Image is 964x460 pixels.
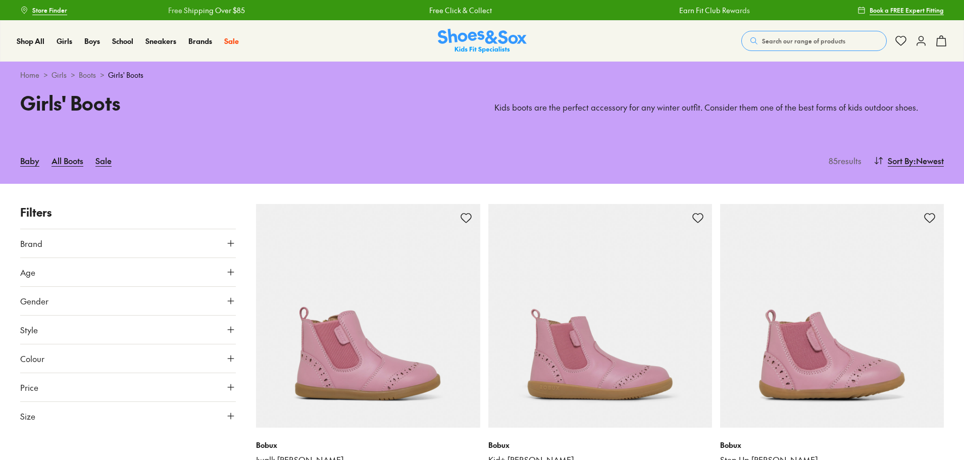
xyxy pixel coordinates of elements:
[762,36,845,45] span: Search our range of products
[20,88,470,117] h1: Girls' Boots
[145,36,176,46] a: Sneakers
[20,229,236,258] button: Brand
[20,287,236,315] button: Gender
[224,36,239,46] a: Sale
[20,324,38,336] span: Style
[20,295,48,307] span: Gender
[825,155,861,167] p: 85 results
[20,204,236,221] p: Filters
[914,155,944,167] span: : Newest
[20,352,44,365] span: Colour
[20,316,236,344] button: Style
[488,440,712,450] p: Bobux
[20,1,67,19] a: Store Finder
[20,258,236,286] button: Age
[20,373,236,401] button: Price
[52,149,83,172] a: All Boots
[720,440,944,450] p: Bobux
[95,149,112,172] a: Sale
[108,70,143,80] span: Girls' Boots
[870,6,944,15] span: Book a FREE Expert Fitting
[17,36,44,46] a: Shop All
[52,70,67,80] a: Girls
[426,5,489,16] a: Free Click & Collect
[20,344,236,373] button: Colour
[20,410,35,422] span: Size
[888,155,914,167] span: Sort By
[20,266,35,278] span: Age
[438,29,527,54] a: Shoes & Sox
[165,5,242,16] a: Free Shipping Over $85
[857,1,944,19] a: Book a FREE Expert Fitting
[494,102,944,113] p: Kids boots are the perfect accessory for any winter outfit. Consider them one of the best forms o...
[188,36,212,46] a: Brands
[20,381,38,393] span: Price
[32,6,67,15] span: Store Finder
[20,70,944,80] div: > > >
[57,36,72,46] a: Girls
[874,149,944,172] button: Sort By:Newest
[112,36,133,46] a: School
[256,440,480,450] p: Bobux
[741,31,887,51] button: Search our range of products
[20,402,236,430] button: Size
[20,149,39,172] a: Baby
[20,70,39,80] a: Home
[84,36,100,46] a: Boys
[79,70,96,80] a: Boots
[20,237,42,249] span: Brand
[438,29,527,54] img: SNS_Logo_Responsive.svg
[676,5,747,16] a: Earn Fit Club Rewards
